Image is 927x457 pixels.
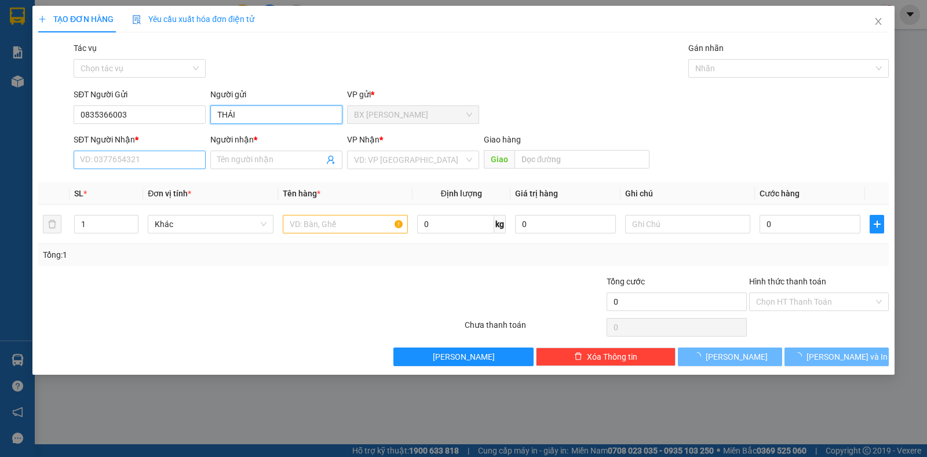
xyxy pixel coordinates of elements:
span: user-add [326,155,335,164]
span: Tổng cước [607,277,645,286]
label: Tác vụ [74,43,97,53]
span: [PERSON_NAME] [433,350,495,363]
input: 0 [515,215,616,233]
span: [PERSON_NAME] và In [806,350,888,363]
button: [PERSON_NAME] và In [784,348,889,366]
span: Xóa Thông tin [587,350,637,363]
span: Tên hàng [283,189,320,198]
div: Chưa thanh toán [463,319,605,339]
span: Định lượng [441,189,482,198]
div: SĐT Người Nhận [74,133,206,146]
div: VP gửi [347,88,479,101]
span: loading [693,352,706,360]
span: plus [38,15,46,23]
label: Hình thức thanh toán [749,277,826,286]
span: delete [574,352,582,361]
span: Giao [484,150,514,169]
span: Cước hàng [760,189,800,198]
span: BX Tân Châu [354,106,472,123]
input: Dọc đường [514,150,650,169]
button: deleteXóa Thông tin [536,348,676,366]
button: [PERSON_NAME] [678,348,782,366]
span: plus [870,220,884,229]
img: icon [132,15,141,24]
span: loading [794,352,806,360]
button: delete [43,215,61,233]
span: VP Nhận [347,135,379,144]
span: TẠO ĐƠN HÀNG [38,14,114,24]
label: Gán nhãn [688,43,724,53]
th: Ghi chú [621,182,755,205]
div: Người gửi [210,88,342,101]
span: [PERSON_NAME] [706,350,768,363]
span: SL [74,189,83,198]
span: Yêu cầu xuất hóa đơn điện tử [132,14,254,24]
button: plus [870,215,884,233]
span: kg [494,215,506,233]
span: Giá trị hàng [515,189,558,198]
span: Khác [155,215,266,233]
div: Người nhận [210,133,342,146]
div: SĐT Người Gửi [74,88,206,101]
span: Đơn vị tính [148,189,191,198]
button: [PERSON_NAME] [393,348,533,366]
span: close [874,17,883,26]
button: Close [862,6,895,38]
span: Giao hàng [484,135,521,144]
div: Tổng: 1 [43,248,359,261]
input: VD: Bàn, Ghế [283,215,408,233]
input: Ghi Chú [625,215,750,233]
